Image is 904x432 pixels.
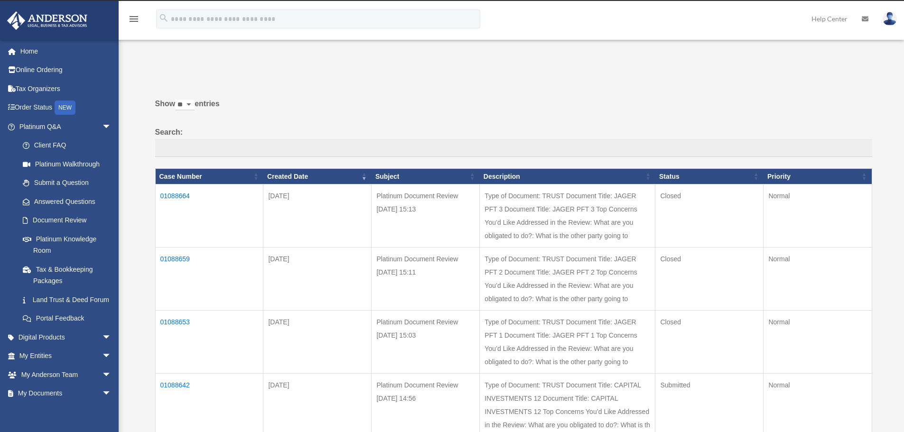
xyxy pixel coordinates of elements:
div: NEW [55,101,75,115]
td: Normal [764,311,872,374]
a: Portal Feedback [13,309,121,328]
a: Tax Organizers [7,79,126,98]
span: arrow_drop_down [102,117,121,137]
td: Closed [655,248,764,311]
label: Search: [155,126,872,157]
a: Platinum Walkthrough [13,155,121,174]
a: Client FAQ [13,136,121,155]
td: 01088664 [155,184,263,248]
span: arrow_drop_down [102,328,121,347]
img: Anderson Advisors Platinum Portal [4,11,90,30]
td: Closed [655,184,764,248]
td: Normal [764,248,872,311]
th: Description: activate to sort column ascending [480,168,655,184]
th: Subject: activate to sort column ascending [372,168,480,184]
td: 01088653 [155,311,263,374]
td: Platinum Document Review [DATE] 15:11 [372,248,480,311]
td: [DATE] [263,311,372,374]
a: Document Review [13,211,121,230]
a: Land Trust & Deed Forum [13,290,121,309]
th: Priority: activate to sort column ascending [764,168,872,184]
a: Answered Questions [13,192,116,211]
td: Normal [764,184,872,248]
td: Type of Document: TRUST Document Title: JAGER PFT 3 Document Title: JAGER PFT 3 Top Concerns You’... [480,184,655,248]
th: Created Date: activate to sort column ascending [263,168,372,184]
i: menu [128,13,140,25]
td: Platinum Document Review [DATE] 15:03 [372,311,480,374]
a: Submit a Question [13,174,121,193]
i: search [158,13,169,23]
a: Tax & Bookkeeping Packages [13,260,121,290]
span: arrow_drop_down [102,384,121,404]
select: Showentries [175,100,195,110]
input: Search: [155,139,872,157]
th: Status: activate to sort column ascending [655,168,764,184]
a: Digital Productsarrow_drop_down [7,328,126,347]
td: [DATE] [263,248,372,311]
td: 01088659 [155,248,263,311]
a: Home [7,42,126,61]
a: My Documentsarrow_drop_down [7,384,126,403]
a: Platinum Q&Aarrow_drop_down [7,117,121,136]
a: Platinum Knowledge Room [13,230,121,260]
a: Order StatusNEW [7,98,126,118]
span: arrow_drop_down [102,365,121,385]
span: arrow_drop_down [102,347,121,366]
td: Closed [655,311,764,374]
label: Show entries [155,97,872,120]
td: [DATE] [263,184,372,248]
img: User Pic [883,12,897,26]
td: Type of Document: TRUST Document Title: JAGER PFT 2 Document Title: JAGER PFT 2 Top Concerns You’... [480,248,655,311]
a: My Anderson Teamarrow_drop_down [7,365,126,384]
a: My Entitiesarrow_drop_down [7,347,126,366]
a: Online Ordering [7,61,126,80]
a: menu [128,17,140,25]
th: Case Number: activate to sort column ascending [155,168,263,184]
td: Platinum Document Review [DATE] 15:13 [372,184,480,248]
td: Type of Document: TRUST Document Title: JAGER PFT 1 Document Title: JAGER PFT 1 Top Concerns You’... [480,311,655,374]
